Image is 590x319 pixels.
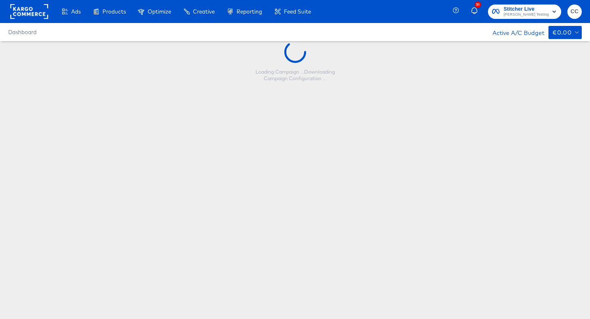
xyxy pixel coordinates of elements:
[148,8,171,15] span: Optimize
[470,4,484,20] button: 31
[244,69,346,82] div: Loading Campaign ... Downloading Campaign Configuration ...
[567,5,582,19] button: CC
[284,8,311,15] span: Feed Suite
[571,7,578,16] span: CC
[102,8,126,15] span: Products
[484,26,544,38] div: Active A/C Budget
[8,29,37,35] a: Dashboard
[504,12,549,18] span: [PERSON_NAME] Testing
[504,5,549,14] span: Stitcher Live
[71,8,81,15] span: Ads
[193,8,215,15] span: Creative
[553,28,571,38] div: €0.00
[488,5,561,19] button: Stitcher Live[PERSON_NAME] Testing
[548,26,582,39] button: €0.00
[237,8,262,15] span: Reporting
[475,2,481,8] div: 31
